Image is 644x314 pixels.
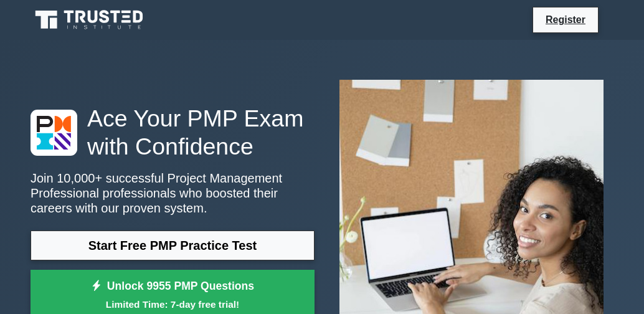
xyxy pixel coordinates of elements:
[31,171,315,216] p: Join 10,000+ successful Project Management Professional professionals who boosted their careers w...
[31,105,315,161] h1: Ace Your PMP Exam with Confidence
[31,231,315,260] a: Start Free PMP Practice Test
[46,297,299,312] small: Limited Time: 7-day free trial!
[538,12,593,27] a: Register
